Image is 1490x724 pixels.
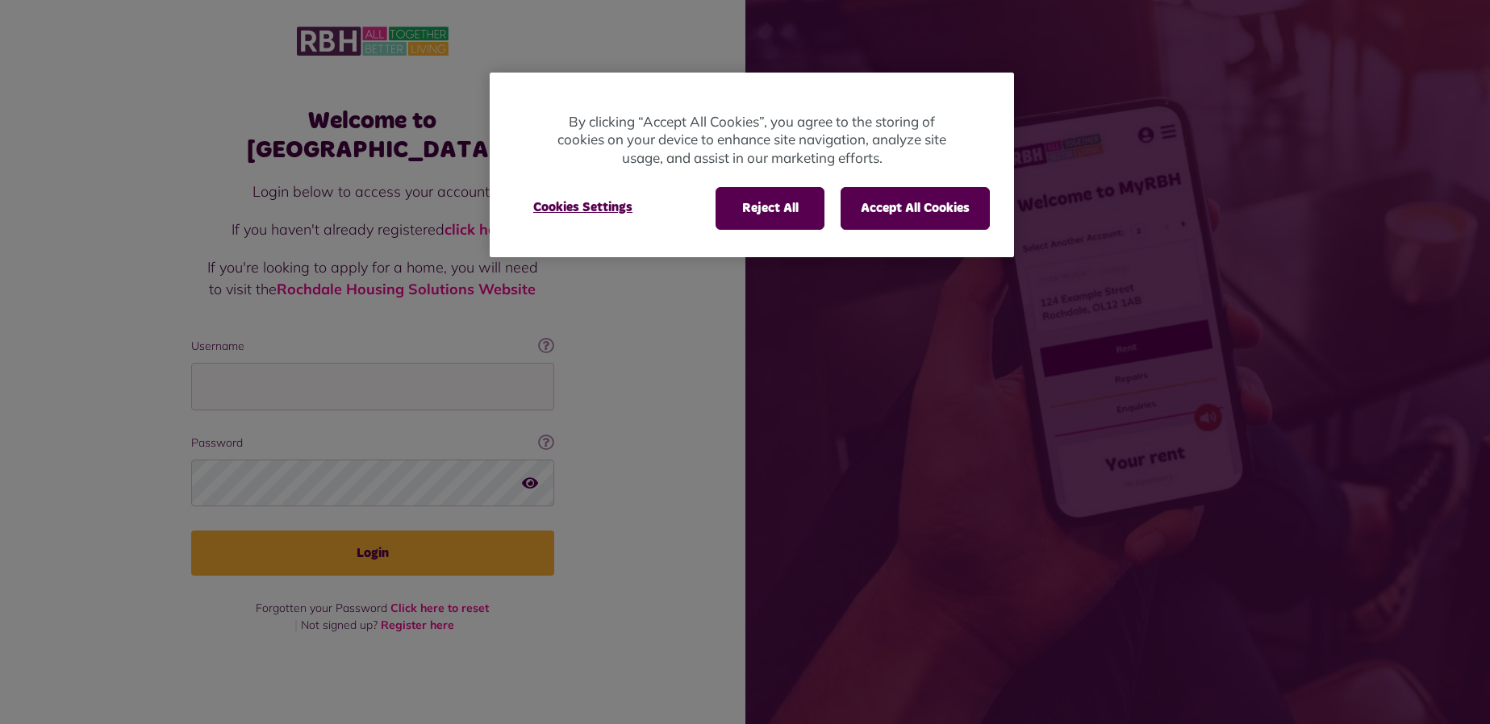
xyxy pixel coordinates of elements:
button: Accept All Cookies [841,187,990,229]
div: Privacy [490,73,1014,257]
button: Reject All [716,187,824,229]
button: Cookies Settings [514,187,652,227]
div: Cookie banner [490,73,1014,257]
p: By clicking “Accept All Cookies”, you agree to the storing of cookies on your device to enhance s... [554,113,950,168]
